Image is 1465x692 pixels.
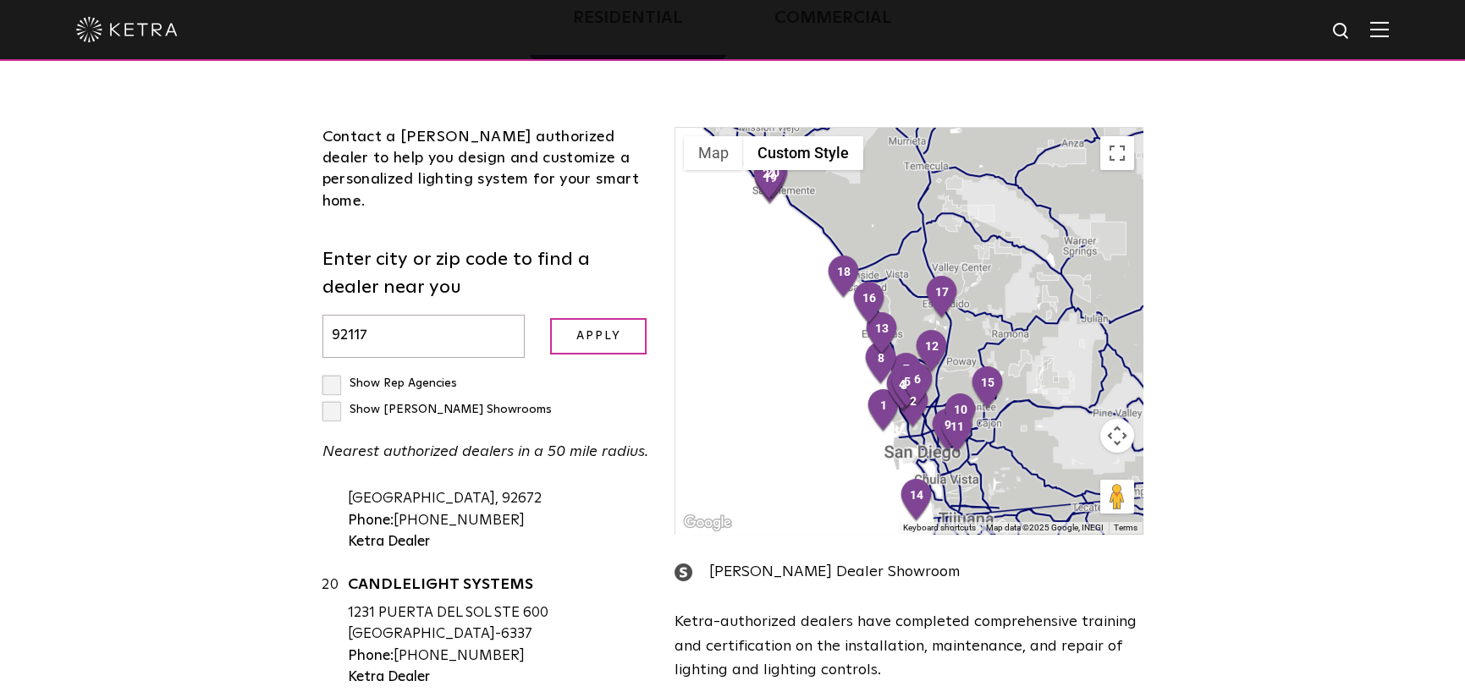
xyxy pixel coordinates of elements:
[899,478,934,524] div: 14
[322,127,650,212] div: Contact a [PERSON_NAME] authorized dealer to help you design and customize a personalized lightin...
[675,610,1143,683] p: Ketra-authorized dealers have completed comprehensive training and certification on the installat...
[864,311,900,357] div: 13
[1100,419,1134,453] button: Map camera controls
[322,377,457,389] label: Show Rep Agencies
[322,439,348,553] div: 19
[943,393,978,438] div: 10
[675,563,692,581] img: showroom_icon.png
[348,510,650,532] div: [PHONE_NUMBER]
[1114,523,1137,532] a: Terms (opens in new tab)
[866,388,901,434] div: 1
[752,157,787,202] div: 21
[903,522,976,534] button: Keyboard shortcuts
[930,408,966,453] div: 9
[550,318,647,354] input: Apply
[348,577,650,598] a: CANDLELIGHT SYSTEMS
[348,649,394,663] strong: Phone:
[675,560,1143,585] div: [PERSON_NAME] Dealer Showroom
[884,367,920,413] div: 4
[322,574,348,689] div: 20
[939,409,975,455] div: 11
[914,329,950,375] div: 12
[1331,21,1352,42] img: search icon
[322,315,526,358] input: Enter city or zip code
[680,512,735,534] a: Open this area in Google Maps (opens a new window)
[1100,136,1134,170] button: Toggle fullscreen view
[348,514,394,528] strong: Phone:
[863,341,899,387] div: 8
[348,602,650,645] div: 1231 PUERTA DEL SOL STE 600 [GEOGRAPHIC_DATA]-6337
[680,512,735,534] img: Google
[684,136,743,170] button: Show street map
[970,365,1005,411] div: 15
[986,523,1104,532] span: Map data ©2025 Google, INEGI
[76,17,178,42] img: ketra-logo-2019-white
[755,156,790,201] div: 20
[322,246,650,302] label: Enter city or zip code to find a dealer near you
[1370,21,1389,37] img: Hamburger%20Nav.svg
[348,535,430,549] strong: Ketra Dealer
[322,440,650,464] p: Nearest authorized dealers in a 50 mile radius.
[826,255,862,300] div: 18
[889,365,925,410] div: 5
[743,136,863,170] button: Custom Style
[924,275,960,321] div: 17
[348,670,430,684] strong: Ketra Dealer
[889,352,924,398] div: 7
[322,404,552,415] label: Show [PERSON_NAME] Showrooms
[348,645,650,667] div: [PHONE_NUMBER]
[900,362,935,408] div: 6
[851,281,887,327] div: 16
[1100,480,1134,514] button: Drag Pegman onto the map to open Street View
